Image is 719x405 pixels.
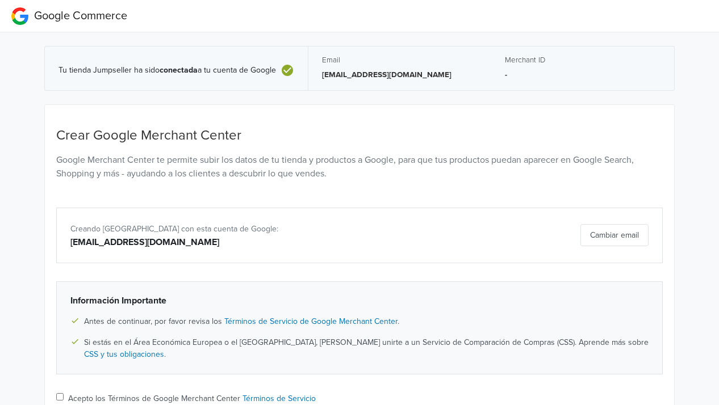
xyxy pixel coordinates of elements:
[56,128,663,144] h4: Crear Google Merchant Center
[580,224,649,246] button: Cambiar email
[322,69,478,81] p: [EMAIL_ADDRESS][DOMAIN_NAME]
[505,69,661,81] p: -
[84,336,649,360] span: Si estás en el Área Económica Europea o el [GEOGRAPHIC_DATA], [PERSON_NAME] unirte a un Servicio ...
[34,9,127,23] span: Google Commerce
[70,235,450,249] div: [EMAIL_ADDRESS][DOMAIN_NAME]
[160,65,198,75] b: conectada
[70,224,278,234] span: Creando [GEOGRAPHIC_DATA] con esta cuenta de Google:
[84,349,164,359] a: CSS y tus obligaciones
[70,296,649,306] h6: Información Importante
[224,317,398,326] a: Términos de Servicio de Google Merchant Center
[505,56,661,65] h5: Merchant ID
[84,315,399,327] span: Antes de continuar, por favor revisa los .
[56,153,663,180] p: Google Merchant Center te permite subir los datos de tu tienda y productos a Google, para que tus...
[243,394,316,403] a: Términos de Servicio
[68,393,316,404] label: Acepto los Términos de Google Merchant Center
[322,56,478,65] h5: Email
[58,66,276,75] span: Tu tienda Jumpseller ha sido a tu cuenta de Google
